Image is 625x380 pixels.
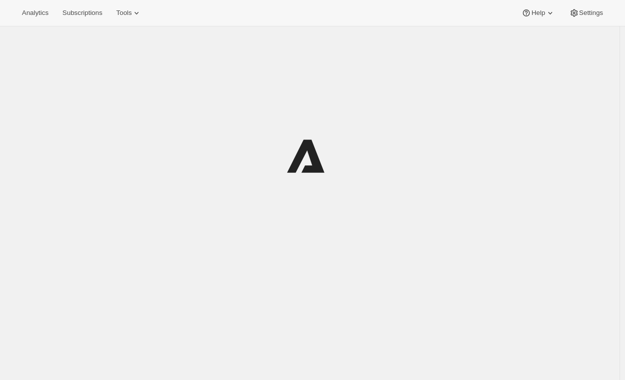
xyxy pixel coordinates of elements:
[16,6,54,20] button: Analytics
[579,9,603,17] span: Settings
[531,9,545,17] span: Help
[116,9,132,17] span: Tools
[56,6,108,20] button: Subscriptions
[62,9,102,17] span: Subscriptions
[563,6,609,20] button: Settings
[515,6,561,20] button: Help
[22,9,48,17] span: Analytics
[110,6,148,20] button: Tools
